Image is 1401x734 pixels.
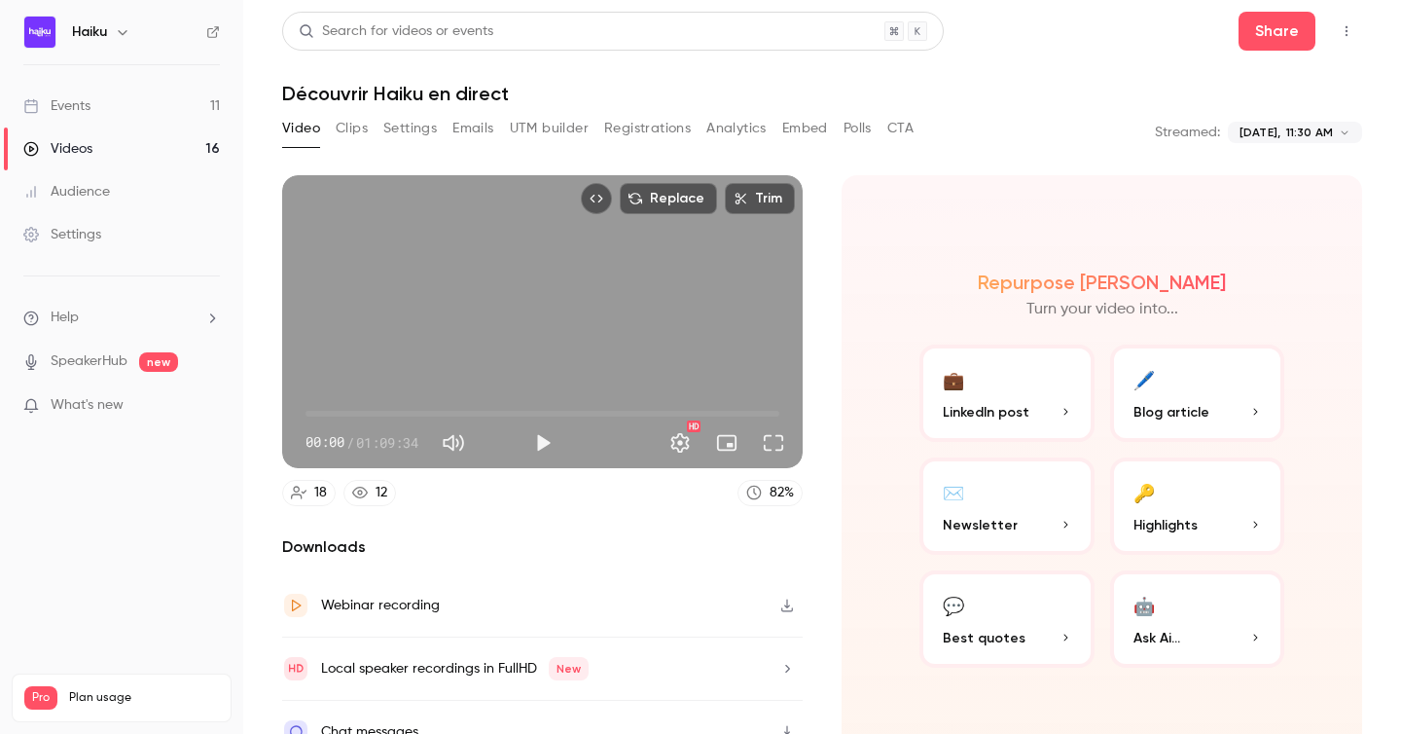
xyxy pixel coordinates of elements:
button: Embed video [581,183,612,214]
button: ✉️Newsletter [919,458,1095,555]
div: 18 [314,483,327,503]
div: 🤖 [1133,590,1155,620]
img: Haiku [24,17,55,48]
div: Events [23,96,90,116]
button: Registrations [604,113,691,144]
span: / [346,432,354,453]
button: Trim [725,183,795,214]
a: 82% [737,480,803,506]
div: 00:00 [305,432,418,453]
button: Emails [452,113,493,144]
span: 01:09:34 [356,432,418,453]
button: 🖊️Blog article [1110,345,1285,442]
span: Newsletter [943,515,1018,535]
button: Top Bar Actions [1331,16,1362,47]
div: 💬 [943,590,964,620]
li: help-dropdown-opener [23,308,220,328]
div: 82 % [770,483,794,503]
iframe: Noticeable Trigger [197,397,220,415]
div: 💼 [943,364,964,394]
button: 💬Best quotes [919,570,1095,668]
button: UTM builder [510,113,589,144]
button: Embed [782,113,828,144]
button: Video [282,113,320,144]
span: Ask Ai... [1133,628,1180,648]
span: Blog article [1133,402,1209,422]
div: Videos [23,139,92,159]
div: Audience [23,182,110,202]
span: 00:00 [305,432,344,453]
span: LinkedIn post [943,402,1029,422]
span: Highlights [1133,515,1198,535]
span: [DATE], [1239,124,1280,141]
button: Share [1239,12,1315,51]
button: 🤖Ask Ai... [1110,570,1285,668]
span: Best quotes [943,628,1025,648]
div: ✉️ [943,477,964,507]
h1: Découvrir Haiku en direct [282,82,1362,105]
button: Replace [620,183,717,214]
a: SpeakerHub [51,351,127,372]
span: new [139,352,178,372]
button: Settings [383,113,437,144]
h2: Repurpose [PERSON_NAME] [978,271,1226,294]
span: New [549,657,589,680]
span: Help [51,308,79,328]
button: Analytics [706,113,767,144]
button: Mute [434,423,473,462]
button: 🔑Highlights [1110,458,1285,555]
button: 💼LinkedIn post [919,345,1095,442]
button: Full screen [754,423,793,462]
span: What's new [51,395,124,416]
p: Streamed: [1155,123,1220,142]
button: Turn on miniplayer [707,423,746,462]
h2: Downloads [282,535,803,559]
button: Polls [844,113,872,144]
a: 12 [343,480,396,506]
h6: Haiku [72,22,107,42]
button: Settings [661,423,700,462]
div: 12 [376,483,387,503]
div: Search for videos or events [299,21,493,42]
button: CTA [887,113,914,144]
div: 🔑 [1133,477,1155,507]
div: HD [687,421,700,432]
span: 11:30 AM [1286,124,1333,141]
span: Pro [24,686,57,710]
div: Local speaker recordings in FullHD [321,657,589,680]
p: Turn your video into... [1026,298,1178,321]
div: Webinar recording [321,594,440,617]
div: Settings [23,225,101,244]
button: Clips [336,113,368,144]
span: Plan usage [69,690,219,706]
a: 18 [282,480,336,506]
button: Play [523,423,562,462]
div: 🖊️ [1133,364,1155,394]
